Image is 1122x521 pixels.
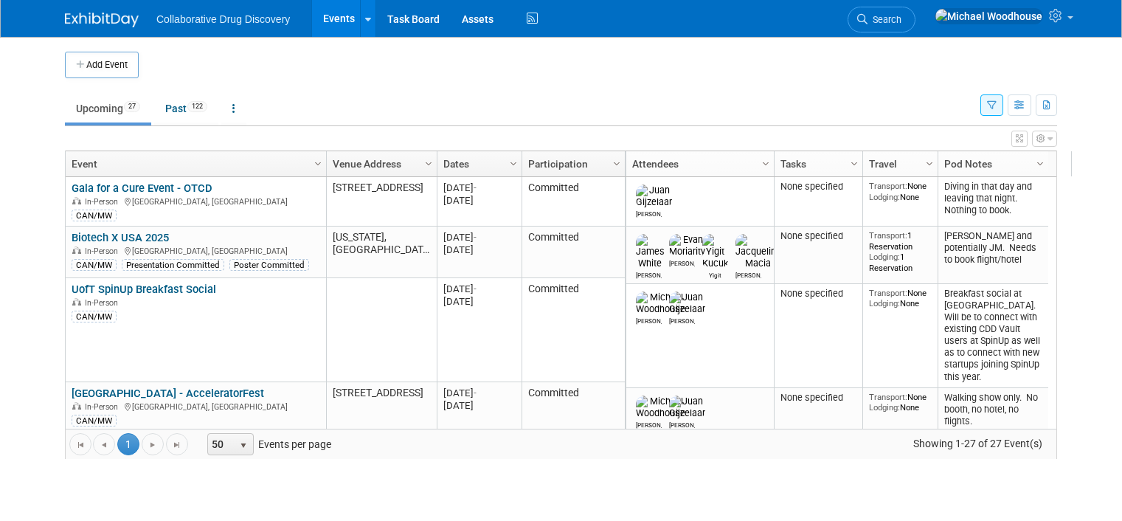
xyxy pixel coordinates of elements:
a: Column Settings [1033,151,1049,173]
span: Lodging: [869,298,900,308]
td: Walking show only. No booth, no hotel, no flights. [938,388,1048,438]
td: Breakfast social at [GEOGRAPHIC_DATA]. Will be to connect with existing CDD Vault users at SpinUp... [938,284,1048,388]
div: [DATE] [443,283,515,295]
div: CAN/MW [72,311,117,322]
img: In-Person Event [72,298,81,306]
div: Michael Woodhouse [636,315,662,325]
button: Add Event [65,52,139,78]
span: Column Settings [312,158,324,170]
img: Juan Gijzelaar [636,184,672,208]
div: [GEOGRAPHIC_DATA], [GEOGRAPHIC_DATA] [72,400,319,413]
div: [GEOGRAPHIC_DATA], [GEOGRAPHIC_DATA] [72,195,319,207]
span: Column Settings [1034,158,1046,170]
span: Search [868,14,901,25]
span: Column Settings [611,158,623,170]
div: None specified [780,288,857,300]
div: Juan Gijzelaar [669,315,695,325]
td: Committed [522,227,625,278]
span: 122 [187,101,207,112]
a: Past122 [154,94,218,123]
a: Go to the first page [69,433,91,455]
a: Go to the last page [166,433,188,455]
td: Committed [522,177,625,227]
div: [DATE] [443,387,515,399]
span: In-Person [85,402,122,412]
div: None None [869,288,932,309]
span: Lodging: [869,252,900,262]
span: select [238,440,249,452]
a: Column Settings [758,151,775,173]
span: Showing 1-27 of 27 Event(s) [900,433,1056,454]
div: Presentation Committed [122,259,224,271]
td: Diving in that day and leaving that night. Nothing to book. [938,177,1048,227]
a: Travel [869,151,928,176]
span: Transport: [869,181,907,191]
td: [PERSON_NAME] and potentially JM. Needs to book flight/hotel [938,227,1048,284]
td: Committed [522,382,625,432]
a: Column Settings [609,151,626,173]
a: Column Settings [847,151,863,173]
div: Poster Committed [229,259,309,271]
div: None None [869,181,932,202]
span: Collaborative Drug Discovery [156,13,290,25]
img: ExhibitDay [65,13,139,27]
div: Juan Gijzelaar [636,208,662,218]
a: Column Settings [421,151,437,173]
span: - [474,232,477,243]
div: None specified [780,392,857,404]
span: Transport: [869,392,907,402]
span: Go to the next page [147,439,159,451]
a: Dates [443,151,512,176]
img: Juan Gijzelaar [669,291,705,315]
td: [STREET_ADDRESS] [326,382,437,432]
img: In-Person Event [72,246,81,254]
span: Column Settings [760,158,772,170]
span: Go to the last page [171,439,183,451]
a: Biotech X USA 2025 [72,231,169,244]
span: 50 [208,434,233,455]
a: Gala for a Cure Event - OTCD [72,182,212,195]
a: Column Settings [922,151,938,173]
span: Events per page [189,433,346,455]
span: In-Person [85,246,122,256]
div: CAN/MW [72,210,117,221]
img: In-Person Event [72,402,81,410]
img: James White [636,234,665,269]
div: James White [636,269,662,279]
img: Michael Woodhouse [636,396,685,419]
div: Jacqueline Macia [735,269,761,279]
img: Michael Woodhouse [636,291,685,315]
div: [DATE] [443,244,515,256]
a: Search [848,7,915,32]
div: [DATE] [443,231,515,244]
div: Juan Gijzelaar [669,419,695,429]
span: Transport: [869,288,907,298]
a: [GEOGRAPHIC_DATA] - AcceleratorFest [72,387,264,400]
span: - [474,182,477,193]
span: Transport: [869,230,907,241]
span: Column Settings [848,158,860,170]
div: [GEOGRAPHIC_DATA], [GEOGRAPHIC_DATA] [72,244,319,257]
a: Event [72,151,316,176]
div: Michael Woodhouse [636,419,662,429]
div: 1 Reservation 1 Reservation [869,230,932,273]
a: Upcoming27 [65,94,151,123]
span: In-Person [85,197,122,207]
span: 1 [117,433,139,455]
a: Column Settings [311,151,327,173]
img: Jacqueline Macia [735,234,781,269]
span: - [474,283,477,294]
span: Lodging: [869,192,900,202]
div: None None [869,392,932,413]
img: Michael Woodhouse [935,8,1043,24]
span: Column Settings [423,158,434,170]
div: [DATE] [443,399,515,412]
span: Column Settings [924,158,935,170]
a: Venue Address [333,151,427,176]
a: Go to the previous page [93,433,115,455]
a: Attendees [632,151,764,176]
img: Yigit Kucuk [702,234,728,269]
span: Column Settings [508,158,519,170]
img: In-Person Event [72,197,81,204]
a: Pod Notes [944,151,1039,176]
